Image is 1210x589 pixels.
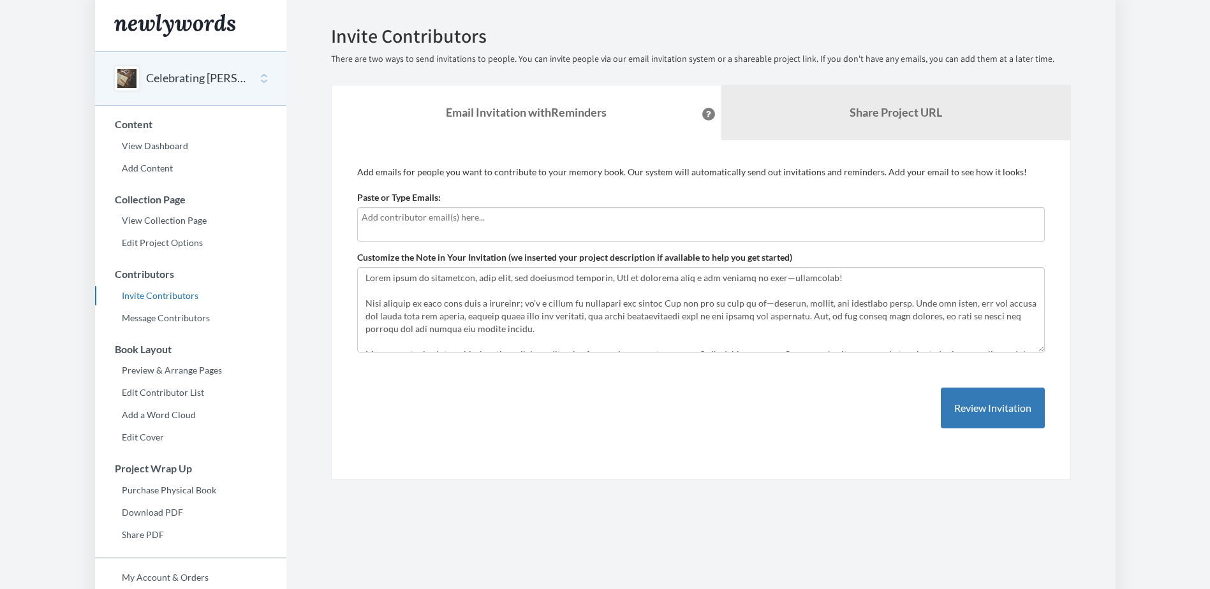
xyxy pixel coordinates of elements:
[446,105,607,119] strong: Email Invitation with Reminders
[95,428,286,447] a: Edit Cover
[850,105,942,119] b: Share Project URL
[96,194,286,205] h3: Collection Page
[95,568,286,587] a: My Account & Orders
[96,344,286,355] h3: Book Layout
[95,525,286,544] a: Share PDF
[95,405,286,425] a: Add a Word Cloud
[95,503,286,522] a: Download PDF
[95,136,286,156] a: View Dashboard
[95,383,286,402] a: Edit Contributor List
[357,191,441,204] label: Paste or Type Emails:
[331,25,1071,47] h2: Invite Contributors
[95,361,286,380] a: Preview & Arrange Pages
[362,210,1040,224] input: Add contributor email(s) here...
[941,388,1045,429] button: Review Invitation
[331,53,1071,66] p: There are two ways to send invitations to people. You can invite people via our email invitation ...
[95,286,286,305] a: Invite Contributors
[357,251,792,264] label: Customize the Note in Your Invitation (we inserted your project description if available to help ...
[96,268,286,280] h3: Contributors
[95,211,286,230] a: View Collection Page
[95,233,286,252] a: Edit Project Options
[114,14,235,37] img: Newlywords logo
[96,119,286,130] h3: Content
[357,267,1045,353] textarea: Lorem ipsum do sitametcon, adip elit, sed doeiusmod temporin, Utl et dolorema aliq e adm veniamq ...
[95,309,286,328] a: Message Contributors
[95,159,286,178] a: Add Content
[95,481,286,500] a: Purchase Physical Book
[96,463,286,474] h3: Project Wrap Up
[357,166,1045,178] p: Add emails for people you want to contribute to your memory book. Our system will automatically s...
[146,70,249,87] button: Celebrating [PERSON_NAME] Retirement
